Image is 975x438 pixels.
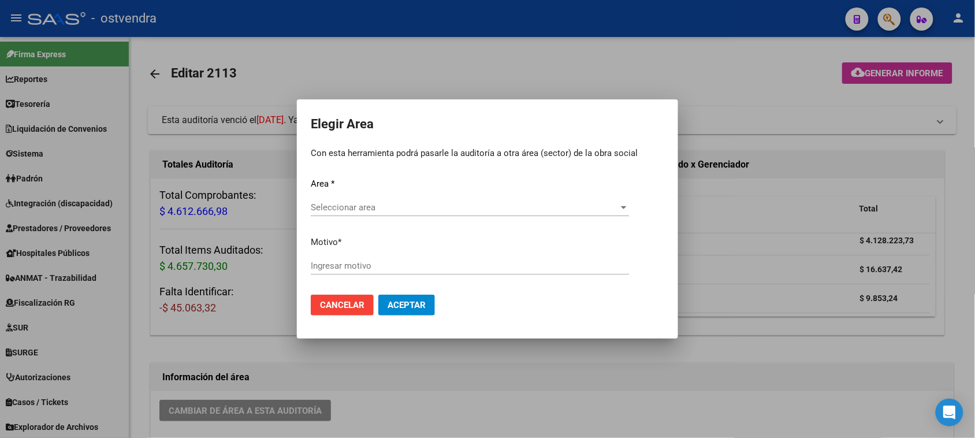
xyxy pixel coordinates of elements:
[388,300,426,310] span: Aceptar
[311,236,664,249] p: Motivo
[936,399,963,426] div: Open Intercom Messenger
[311,295,374,315] button: Cancelar
[378,295,435,315] button: Aceptar
[311,147,664,160] p: Con esta herramienta podrá pasarle la auditoría a otra área (sector) de la obra social
[311,202,619,213] span: Seleccionar area
[311,177,664,191] p: Area *
[320,300,364,310] span: Cancelar
[311,113,664,135] h2: Elegir Area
